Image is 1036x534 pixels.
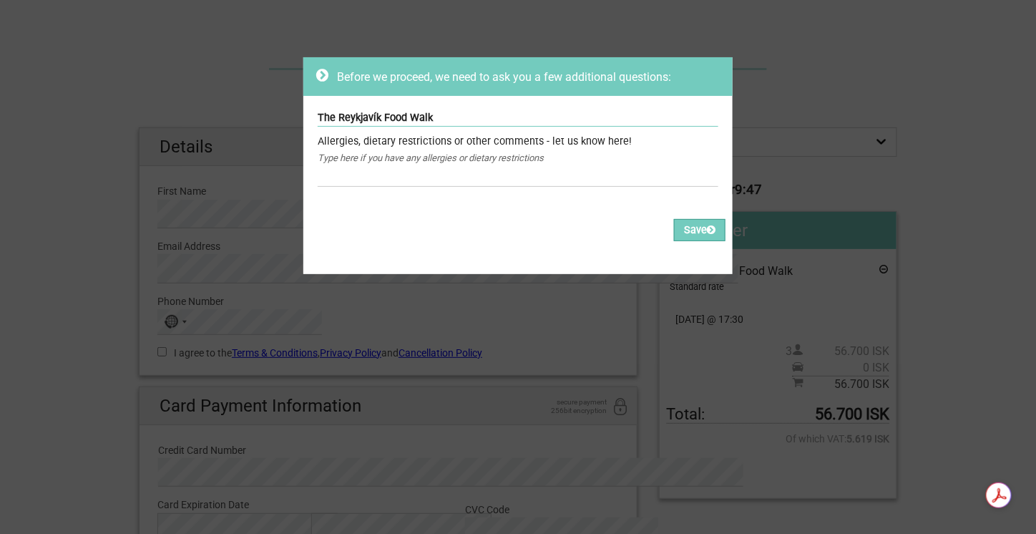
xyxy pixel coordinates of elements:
div: The Reykjavík Food Walk [318,110,718,127]
p: We're away right now. Please check back later! [20,25,162,37]
div: Type here if you have any allergies or dietary restrictions [318,150,718,166]
div: Allergies, dietary restrictions or other comments - let us know here! [318,134,718,150]
span: Before we proceed, we need to ask you a few additional questions: [337,70,671,84]
button: Save [674,219,725,241]
button: Open LiveChat chat widget [165,22,182,39]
